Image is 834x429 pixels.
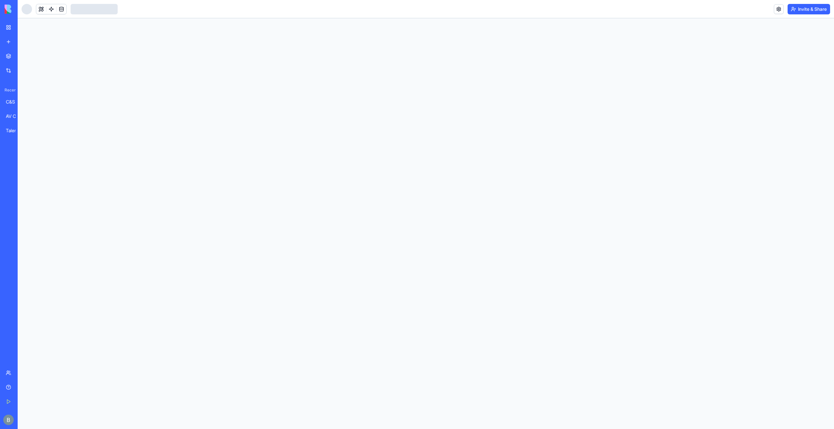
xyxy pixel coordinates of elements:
div: AV Client Portal [6,113,24,119]
a: AV Client Portal [2,110,28,123]
img: ACg8ocIug40qN1SCXJiinWdltW7QsPxROn8ZAVDlgOtPD8eQfXIZmw=s96-c [3,415,14,425]
div: C&S Integrations Website [6,99,24,105]
div: TalentTracker Pro [6,127,24,134]
a: C&S Integrations Website [2,95,28,108]
span: Recent [2,87,16,93]
a: TalentTracker Pro [2,124,28,137]
img: logo [5,5,45,14]
button: Invite & Share [788,4,830,14]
